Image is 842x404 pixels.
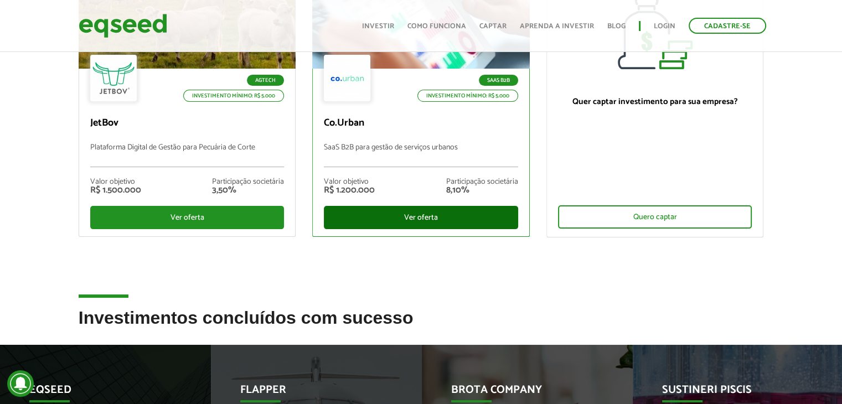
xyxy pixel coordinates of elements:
[407,23,466,30] a: Como funciona
[240,384,376,402] p: Flapper
[324,206,518,229] div: Ver oferta
[558,205,752,229] div: Quero captar
[247,75,284,86] p: Agtech
[689,18,766,34] a: Cadastre-se
[212,186,284,195] div: 3,50%
[90,143,285,167] p: Plataforma Digital de Gestão para Pecuária de Corte
[451,384,587,402] p: Brota Company
[29,384,166,402] p: EqSeed
[79,11,167,40] img: EqSeed
[417,90,518,102] p: Investimento mínimo: R$ 5.000
[324,143,518,167] p: SaaS B2B para gestão de serviços urbanos
[446,178,518,186] div: Participação societária
[662,384,798,402] p: Sustineri Piscis
[212,178,284,186] div: Participação societária
[90,206,285,229] div: Ver oferta
[479,23,507,30] a: Captar
[90,117,285,130] p: JetBov
[90,178,141,186] div: Valor objetivo
[479,75,518,86] p: SaaS B2B
[446,186,518,195] div: 8,10%
[324,186,375,195] div: R$ 1.200.000
[183,90,284,102] p: Investimento mínimo: R$ 5.000
[362,23,394,30] a: Investir
[79,308,764,344] h2: Investimentos concluídos com sucesso
[558,97,752,107] p: Quer captar investimento para sua empresa?
[90,186,141,195] div: R$ 1.500.000
[324,117,518,130] p: Co.Urban
[654,23,675,30] a: Login
[520,23,594,30] a: Aprenda a investir
[324,178,375,186] div: Valor objetivo
[607,23,626,30] a: Blog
